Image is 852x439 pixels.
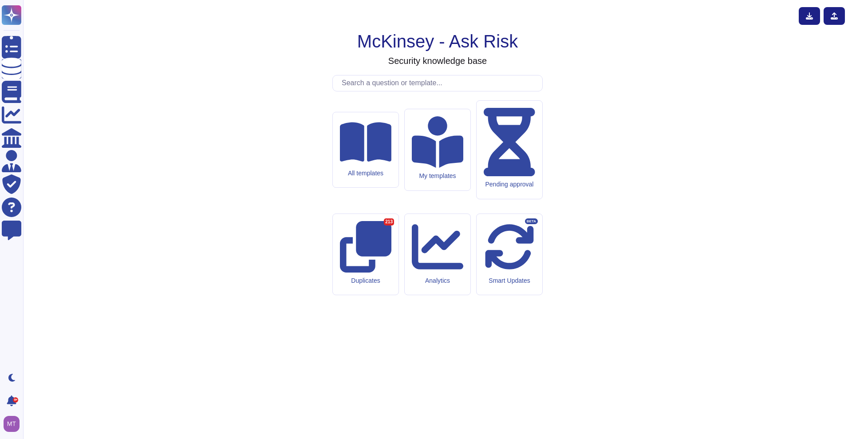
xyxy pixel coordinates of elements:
[4,416,20,432] img: user
[13,397,18,403] div: 9+
[340,277,391,285] div: Duplicates
[337,75,542,91] input: Search a question or template...
[388,55,487,66] h3: Security knowledge base
[412,277,463,285] div: Analytics
[2,414,26,434] button: user
[525,218,538,225] div: BETA
[484,277,535,285] div: Smart Updates
[340,170,391,177] div: All templates
[412,172,463,180] div: My templates
[357,31,518,52] h1: McKinsey - Ask Risk
[484,181,535,188] div: Pending approval
[384,218,394,225] div: 213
